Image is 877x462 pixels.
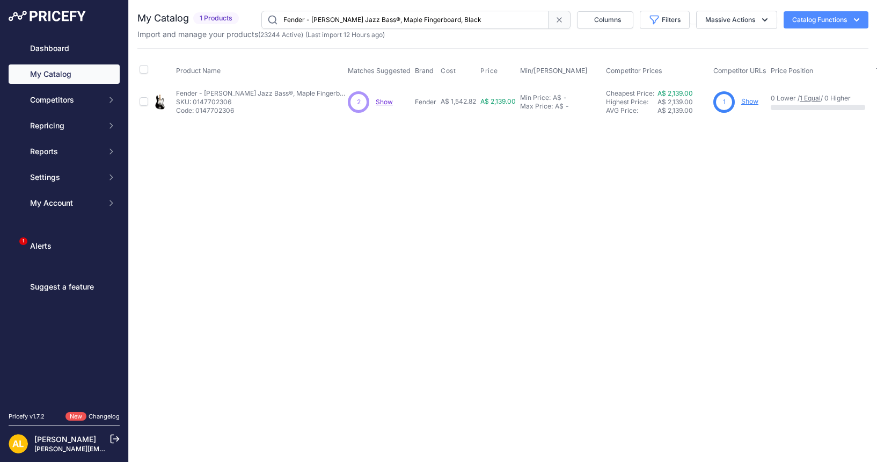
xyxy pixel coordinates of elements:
button: Reports [9,142,120,161]
button: Price [480,67,500,75]
span: 2 [357,97,361,107]
div: Pricefy v1.7.2 [9,412,45,421]
a: Dashboard [9,39,120,58]
span: Repricing [30,120,100,131]
div: A$ [553,93,561,102]
span: Min/[PERSON_NAME] [520,67,588,75]
a: 1 Equal [800,94,821,102]
span: Product Name [176,67,221,75]
button: Filters [640,11,690,29]
button: Catalog Functions [784,11,868,28]
span: Price [480,67,498,75]
button: Massive Actions [696,11,777,29]
a: Show [741,97,758,105]
span: Competitor URLs [713,67,766,75]
a: [PERSON_NAME][EMAIL_ADDRESS][DOMAIN_NAME] [34,445,200,453]
a: Alerts [9,236,120,256]
span: 1 [723,97,726,107]
a: A$ 2,139.00 [657,89,693,97]
a: Suggest a feature [9,277,120,297]
a: Show [376,98,393,106]
span: Competitors [30,95,100,105]
div: Max Price: [520,102,553,111]
button: Repricing [9,116,120,135]
a: 23244 Active [260,31,301,39]
button: Cost [441,67,458,75]
button: Columns [577,11,633,28]
button: Settings [9,168,120,187]
button: Competitors [9,90,120,110]
div: A$ [555,102,564,111]
div: - [561,93,567,102]
div: AVG Price: [606,106,657,115]
span: (Last import 12 Hours ago) [305,31,385,39]
span: Reports [30,146,100,157]
span: Matches Suggested [348,67,411,75]
a: Changelog [89,413,120,420]
span: ( ) [258,31,303,39]
span: Price Position [771,67,813,75]
span: A$ 1,542.82 [441,97,476,105]
img: Pricefy Logo [9,11,86,21]
a: Cheapest Price: [606,89,654,97]
p: 0 Lower / / 0 Higher [771,94,865,103]
button: My Account [9,193,120,213]
span: Settings [30,172,100,183]
span: My Account [30,198,100,208]
span: Brand [415,67,434,75]
input: Search [261,11,549,29]
p: SKU: 0147702306 [176,98,348,106]
a: [PERSON_NAME] [34,435,96,444]
nav: Sidebar [9,39,120,399]
span: 1 Products [193,12,239,25]
h2: My Catalog [137,11,189,26]
p: Fender [415,98,436,106]
span: Competitor Prices [606,67,662,75]
span: A$ 2,139.00 [657,98,693,106]
span: A$ 2,139.00 [480,97,516,105]
span: Cost [441,67,456,75]
p: Code: 0147702306 [176,106,348,115]
span: New [65,412,86,421]
div: A$ 2,139.00 [657,106,709,115]
p: Import and manage your products [137,29,385,40]
div: Highest Price: [606,98,657,106]
a: My Catalog [9,64,120,84]
div: - [564,102,569,111]
p: Fender - [PERSON_NAME] Jazz Bass®, Maple Fingerboard, Black [176,89,348,98]
div: Min Price: [520,93,551,102]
